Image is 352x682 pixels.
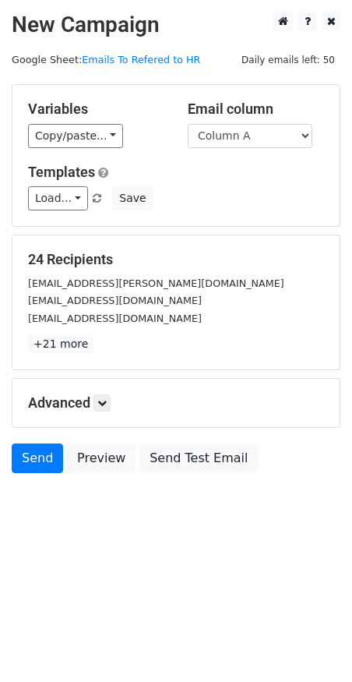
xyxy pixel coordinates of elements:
[28,394,324,412] h5: Advanced
[236,54,340,65] a: Daily emails left: 50
[112,186,153,210] button: Save
[236,51,340,69] span: Daily emails left: 50
[82,54,200,65] a: Emails To Refered to HR
[12,443,63,473] a: Send
[139,443,258,473] a: Send Test Email
[67,443,136,473] a: Preview
[28,164,95,180] a: Templates
[28,295,202,306] small: [EMAIL_ADDRESS][DOMAIN_NAME]
[12,54,200,65] small: Google Sheet:
[188,101,324,118] h5: Email column
[28,251,324,268] h5: 24 Recipients
[28,101,164,118] h5: Variables
[12,12,340,38] h2: New Campaign
[28,124,123,148] a: Copy/paste...
[28,186,88,210] a: Load...
[28,334,93,354] a: +21 more
[28,277,284,289] small: [EMAIL_ADDRESS][PERSON_NAME][DOMAIN_NAME]
[28,313,202,324] small: [EMAIL_ADDRESS][DOMAIN_NAME]
[274,607,352,682] iframe: Chat Widget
